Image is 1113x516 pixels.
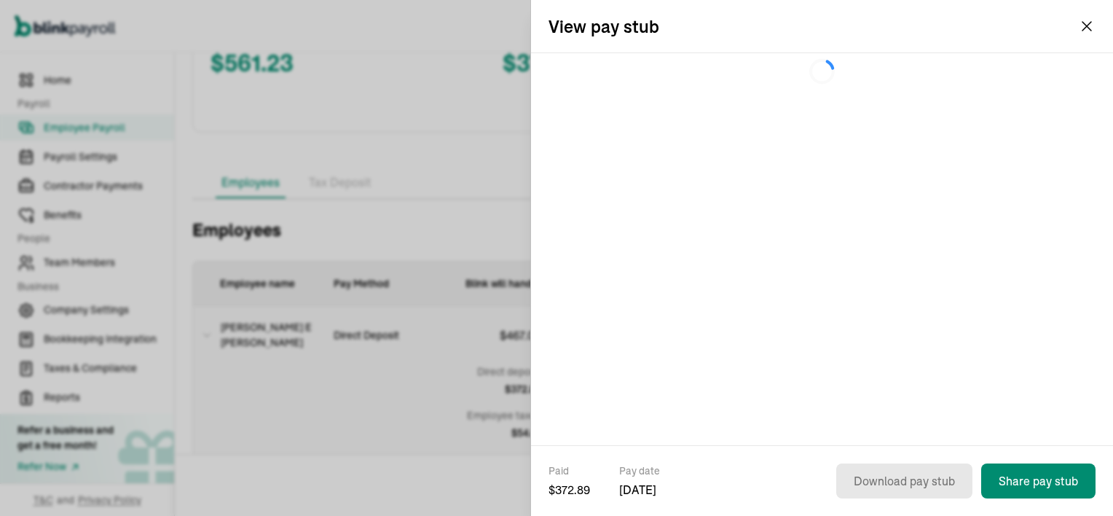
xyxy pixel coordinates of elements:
[836,464,972,499] button: Download pay stub
[619,464,660,478] span: Pay date
[548,464,590,478] span: Paid
[548,481,590,499] span: $ 372.89
[619,481,660,499] span: [DATE]
[981,464,1096,499] button: Share pay stub
[548,15,659,38] h2: View pay stub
